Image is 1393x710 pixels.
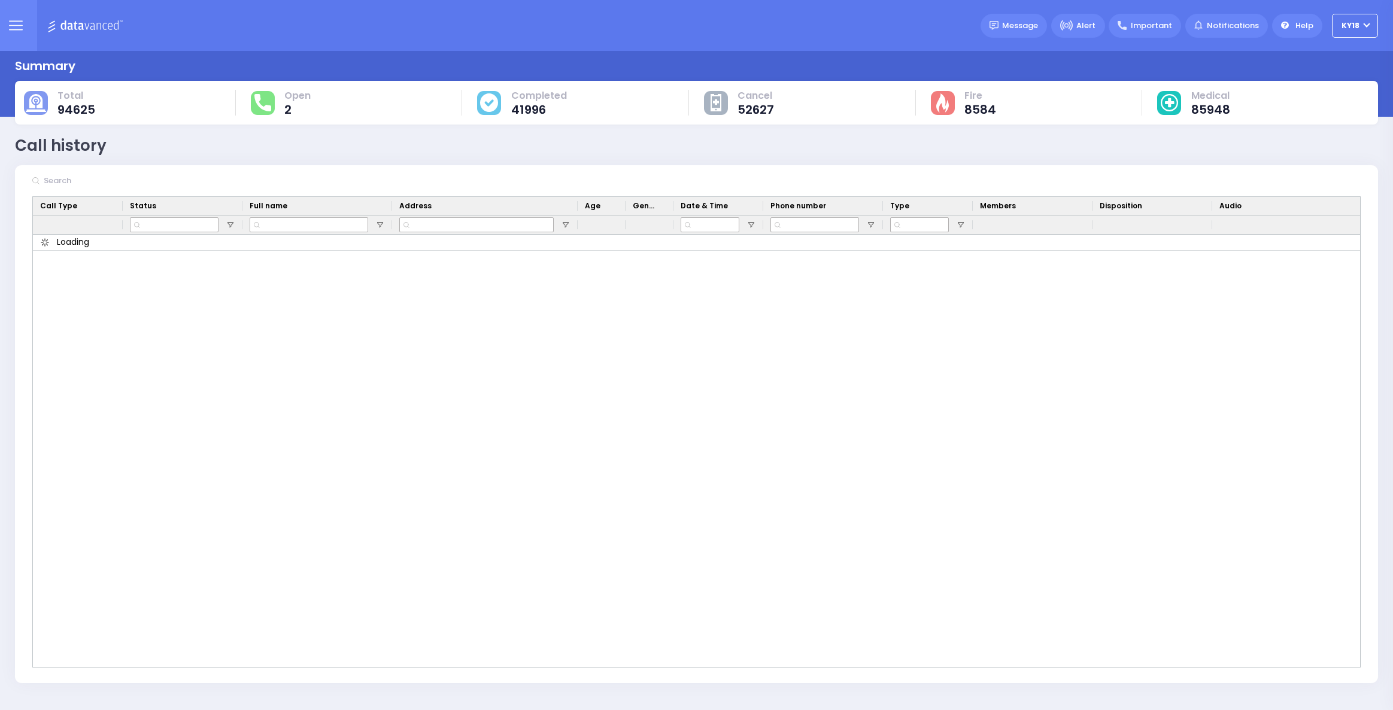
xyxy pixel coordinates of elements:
[980,201,1016,211] span: Members
[1161,94,1179,112] img: medical-cause.svg
[399,217,554,232] input: Address Filter Input
[964,90,996,102] span: Fire
[1076,20,1095,32] span: Alert
[15,57,75,75] div: Summary
[1191,104,1230,116] span: 85948
[40,201,77,211] span: Call Type
[1332,14,1378,38] button: KY18
[1191,90,1230,102] span: Medical
[1219,201,1242,211] span: Audio
[226,220,235,230] button: Open Filter Menu
[47,18,127,33] img: Logo
[57,90,95,102] span: Total
[250,201,287,211] span: Full name
[964,104,996,116] span: 8584
[399,201,432,211] span: Address
[130,201,156,211] span: Status
[770,217,859,232] input: Phone number Filter Input
[511,90,567,102] span: Completed
[738,90,774,102] span: Cancel
[1002,20,1038,32] span: Message
[40,169,220,192] input: Search
[890,201,909,211] span: Type
[480,93,498,111] img: cause-cover.svg
[130,217,218,232] input: Status Filter Input
[561,220,570,230] button: Open Filter Menu
[711,94,721,112] img: other-cause.svg
[254,94,271,111] img: total-response.svg
[681,217,739,232] input: Date & Time Filter Input
[1100,201,1142,211] span: Disposition
[585,201,600,211] span: Age
[26,94,46,112] img: total-cause.svg
[511,104,567,116] span: 41996
[1207,20,1259,32] span: Notifications
[1131,20,1172,32] span: Important
[250,217,368,232] input: Full name Filter Input
[890,217,949,232] input: Type Filter Input
[990,21,999,30] img: message.svg
[57,104,95,116] span: 94625
[866,220,876,230] button: Open Filter Menu
[57,236,89,248] span: Loading
[284,104,311,116] span: 2
[956,220,966,230] button: Open Filter Menu
[15,134,107,157] div: Call history
[746,220,756,230] button: Open Filter Menu
[936,93,949,113] img: fire-cause.svg
[633,201,657,211] span: Gender
[1295,20,1313,32] span: Help
[738,104,774,116] span: 52627
[770,201,826,211] span: Phone number
[681,201,728,211] span: Date & Time
[284,90,311,102] span: Open
[1342,20,1359,31] span: KY18
[375,220,385,230] button: Open Filter Menu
